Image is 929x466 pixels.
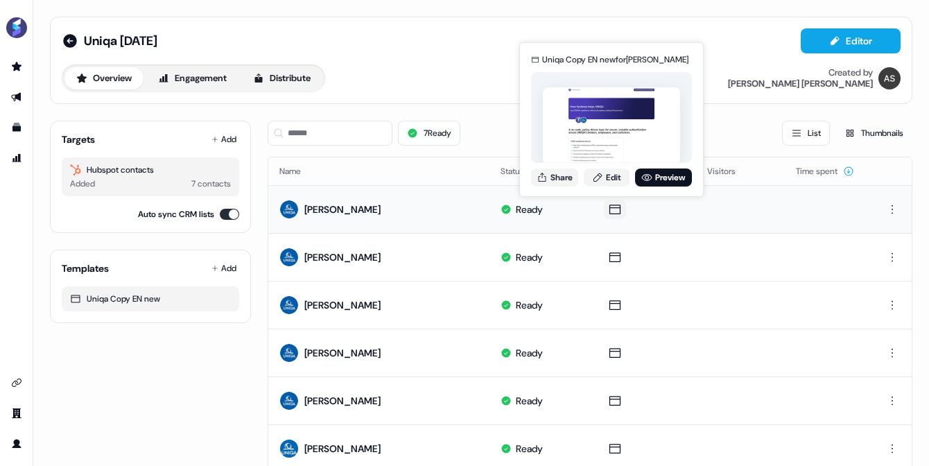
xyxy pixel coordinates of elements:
[304,394,381,408] div: [PERSON_NAME]
[801,35,901,50] a: Editor
[146,67,238,89] button: Engagement
[304,442,381,456] div: [PERSON_NAME]
[707,159,752,184] button: Visitors
[635,169,692,187] a: Preview
[209,130,239,149] button: Add
[62,261,109,275] div: Templates
[796,159,854,184] button: Time spent
[801,28,901,53] button: Editor
[878,67,901,89] img: Antoni
[543,87,680,164] img: asset preview
[828,67,873,78] div: Created by
[84,33,157,49] span: Uniqa [DATE]
[835,121,912,146] button: Thumbnails
[6,433,28,455] a: Go to profile
[516,298,543,312] div: Ready
[584,169,630,187] a: Edit
[138,207,214,221] label: Auto sync CRM lists
[191,177,231,191] div: 7 contacts
[6,116,28,139] a: Go to templates
[6,402,28,424] a: Go to team
[542,53,688,67] div: Uniqa Copy EN new for [PERSON_NAME]
[516,394,543,408] div: Ready
[304,250,381,264] div: [PERSON_NAME]
[70,292,231,306] div: Uniqa Copy EN new
[241,67,322,89] button: Distribute
[62,132,95,146] div: Targets
[516,202,543,216] div: Ready
[6,86,28,108] a: Go to outbound experience
[6,55,28,78] a: Go to prospects
[501,159,541,184] button: Status
[516,250,543,264] div: Ready
[64,67,144,89] button: Overview
[279,159,318,184] button: Name
[70,163,231,177] div: Hubspot contacts
[70,177,95,191] div: Added
[6,372,28,394] a: Go to integrations
[516,346,543,360] div: Ready
[531,169,578,187] button: Share
[516,442,543,456] div: Ready
[398,121,460,146] button: 7Ready
[209,259,239,278] button: Add
[6,147,28,169] a: Go to attribution
[782,121,830,146] button: List
[728,78,873,89] div: [PERSON_NAME] [PERSON_NAME]
[304,202,381,216] div: [PERSON_NAME]
[304,298,381,312] div: [PERSON_NAME]
[304,346,381,360] div: [PERSON_NAME]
